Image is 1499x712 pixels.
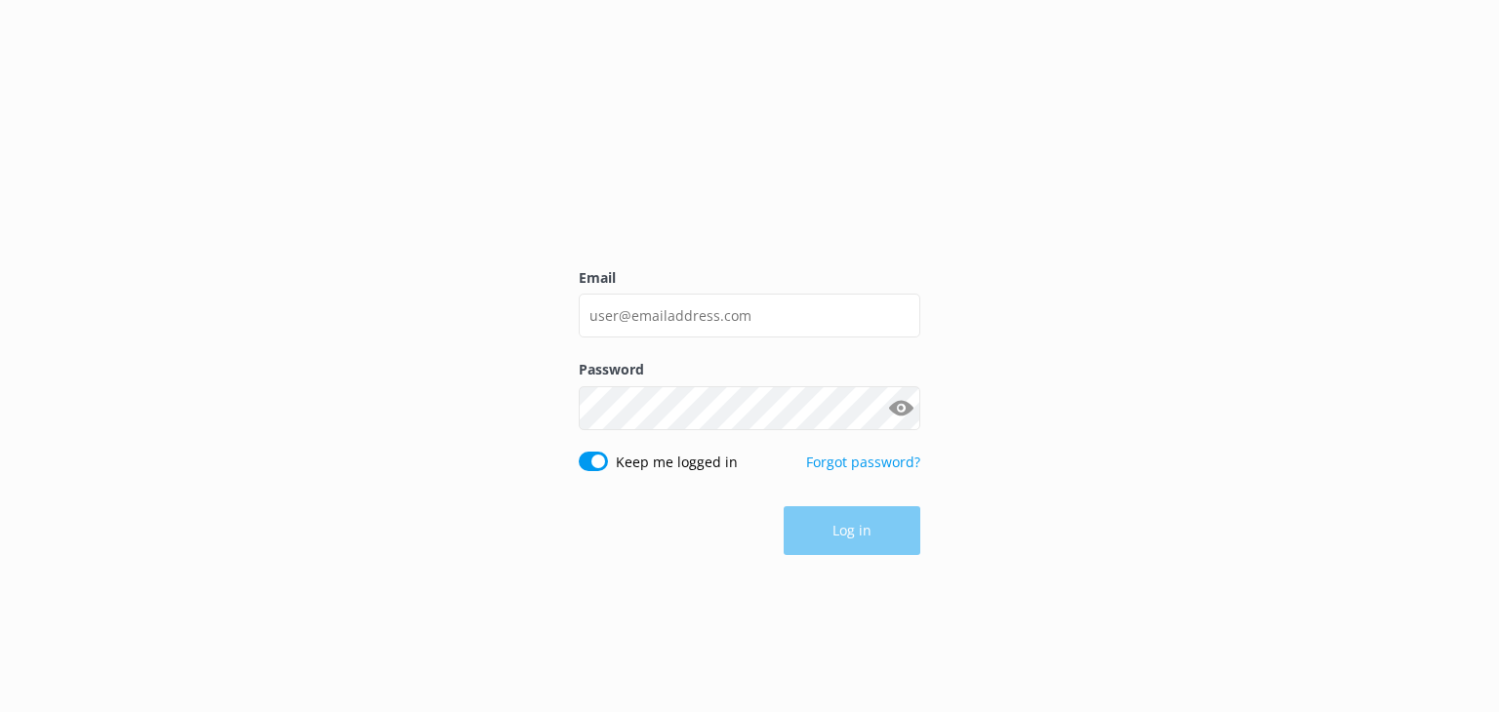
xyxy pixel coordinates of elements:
[806,453,920,471] a: Forgot password?
[881,388,920,427] button: Show password
[579,267,920,289] label: Email
[579,294,920,337] input: user@emailaddress.com
[579,359,920,380] label: Password
[616,452,738,473] label: Keep me logged in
